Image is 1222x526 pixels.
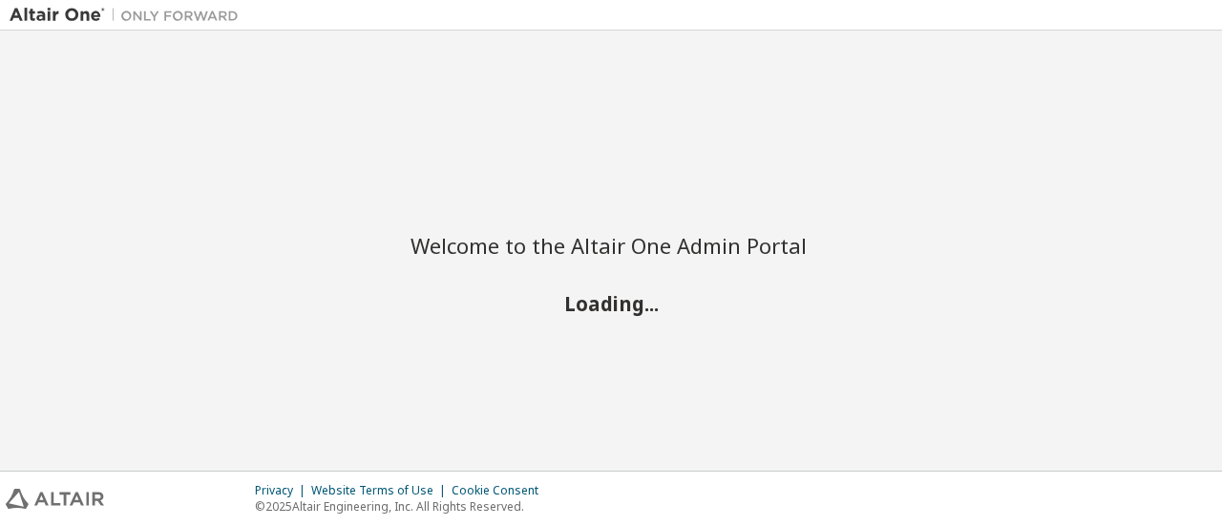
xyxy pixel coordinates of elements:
[311,483,452,498] div: Website Terms of Use
[6,489,104,509] img: altair_logo.svg
[411,290,811,315] h2: Loading...
[255,483,311,498] div: Privacy
[452,483,550,498] div: Cookie Consent
[10,6,248,25] img: Altair One
[255,498,550,515] p: © 2025 Altair Engineering, Inc. All Rights Reserved.
[411,232,811,259] h2: Welcome to the Altair One Admin Portal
